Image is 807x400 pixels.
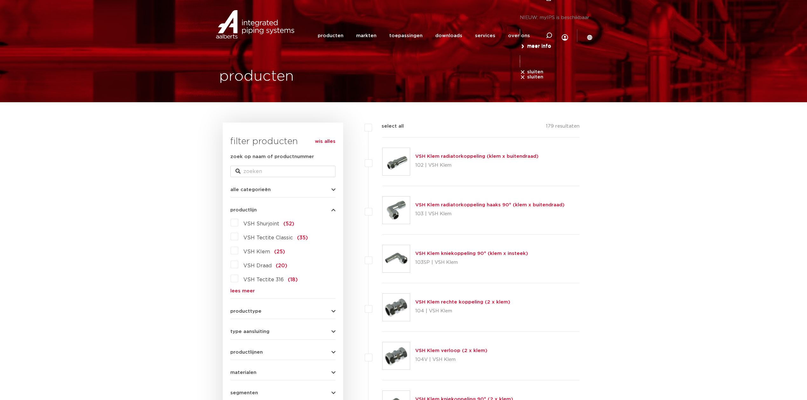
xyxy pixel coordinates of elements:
[230,135,336,148] h3: filter producten
[520,15,589,20] span: NIEUW: myIPS is beschikbaar
[546,123,580,132] p: 179 resultaten
[230,390,336,395] button: segmenten
[230,350,263,355] span: productlijnen
[243,235,293,240] span: VSH Tectite Classic
[372,123,404,130] label: select all
[415,300,510,304] a: VSH Klem rechte koppeling (2 x klem)
[230,370,256,375] span: materialen
[315,138,336,145] a: wis alles
[383,342,410,370] img: Thumbnail for VSH Klem verloop (2 x klem)
[415,306,510,316] p: 104 | VSH Klem
[415,203,565,207] a: VSH Klem radiatorkoppeling haaks 90° (klem x buitendraad)
[230,187,336,192] button: alle categorieën
[243,249,270,254] span: VSH Klem
[230,187,271,192] span: alle categorieën
[383,148,410,175] img: Thumbnail for VSH Klem radiatorkoppeling (klem x buitendraad)
[415,348,487,353] a: VSH Klem verloop (2 x klem)
[230,166,336,177] input: zoeken
[230,208,336,212] button: productlijn
[520,74,543,80] a: sluiten
[297,235,308,240] span: (35)
[230,350,336,355] button: productlijnen
[243,277,284,282] span: VSH Tectite 316
[383,245,410,272] img: Thumbnail for VSH Klem kniekoppeling 90° (klem x insteek)
[230,329,336,334] button: type aansluiting
[274,249,285,254] span: (25)
[415,154,539,159] a: VSH Klem radiatorkoppeling (klem x buitendraad)
[230,329,269,334] span: type aansluiting
[283,221,294,226] span: (52)
[383,197,410,224] img: Thumbnail for VSH Klem radiatorkoppeling haaks 90° (klem x buitendraad)
[415,209,565,219] p: 103 | VSH Klem
[230,309,261,314] span: producttype
[383,294,410,321] img: Thumbnail for VSH Klem rechte koppeling (2 x klem)
[415,257,528,268] p: 103SP | VSH Klem
[243,263,272,268] span: VSH Draad
[230,309,336,314] button: producttype
[230,390,258,395] span: segmenten
[230,370,336,375] button: materialen
[527,75,543,79] span: sluiten
[243,221,279,226] span: VSH Shurjoint
[230,289,336,293] a: lees meer
[276,263,287,268] span: (20)
[415,160,539,170] p: 102 | VSH Klem
[415,251,528,256] a: VSH Klem kniekoppeling 90° (klem x insteek)
[288,277,298,282] span: (18)
[230,208,257,212] span: productlijn
[520,44,551,50] a: meer info
[230,153,314,161] label: zoek op naam of productnummer
[527,44,551,49] span: meer info
[415,355,487,365] p: 104V | VSH Klem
